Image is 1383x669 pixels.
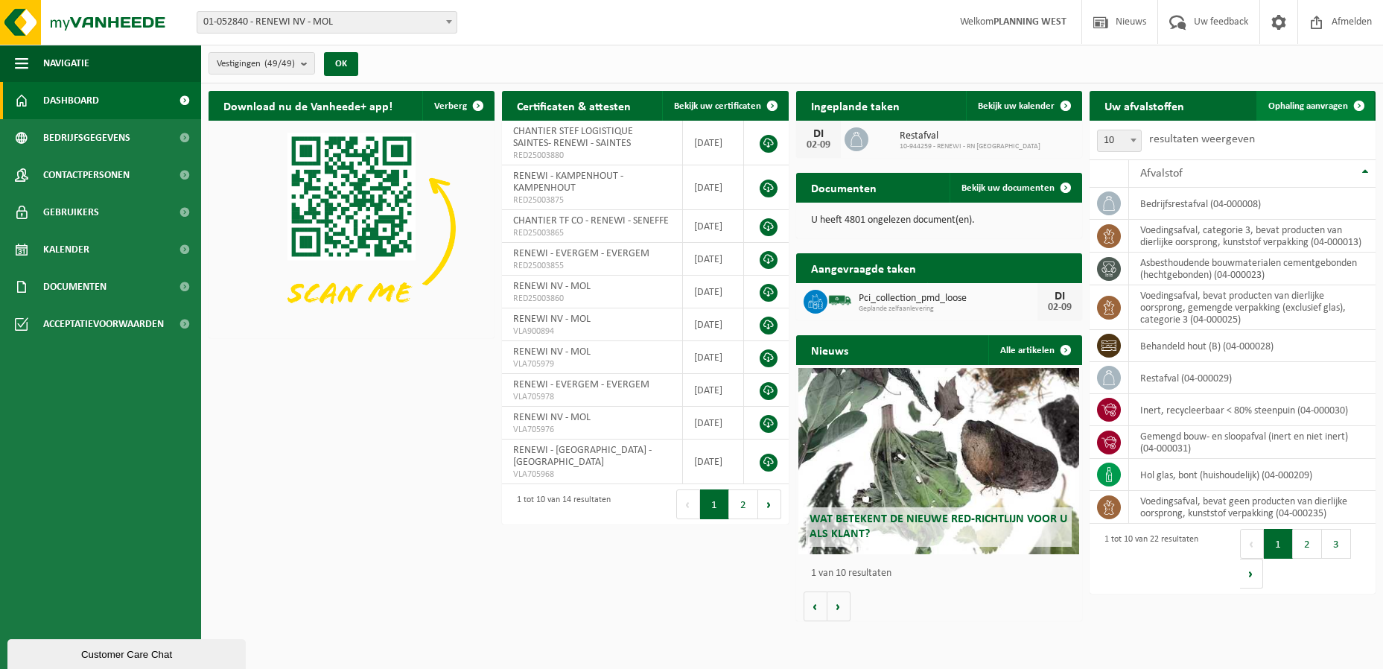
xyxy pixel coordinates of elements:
iframe: chat widget [7,636,249,669]
span: Restafval [900,130,1040,142]
a: Wat betekent de nieuwe RED-richtlijn voor u als klant? [798,368,1079,554]
td: voedingsafval, bevat producten van dierlijke oorsprong, gemengde verpakking (exclusief glas), cat... [1129,285,1376,330]
button: 3 [1322,529,1351,559]
button: 1 [700,489,729,519]
td: asbesthoudende bouwmaterialen cementgebonden (hechtgebonden) (04-000023) [1129,253,1376,285]
span: Dashboard [43,82,99,119]
td: [DATE] [683,243,744,276]
button: Volgende [827,592,851,621]
span: RED25003875 [513,194,671,206]
h2: Ingeplande taken [796,91,915,120]
span: Acceptatievoorwaarden [43,305,164,343]
p: 1 van 10 resultaten [811,568,1075,579]
span: RENEWI NV - MOL [513,281,591,292]
span: Geplande zelfaanlevering [859,305,1037,314]
a: Alle artikelen [988,335,1081,365]
span: RED25003865 [513,227,671,239]
div: 1 tot 10 van 14 resultaten [509,488,611,521]
span: VLA900894 [513,326,671,337]
span: Gebruikers [43,194,99,231]
span: Wat betekent de nieuwe RED-richtlijn voor u als klant? [810,513,1067,539]
h2: Download nu de Vanheede+ app! [209,91,407,120]
span: RED25003860 [513,293,671,305]
span: CHANTIER STEF LOGISTIQUE SAINTES- RENEWI - SAINTES [513,126,633,149]
h2: Uw afvalstoffen [1090,91,1199,120]
button: Previous [1240,529,1264,559]
td: [DATE] [683,276,744,308]
span: Verberg [434,101,467,111]
a: Ophaling aanvragen [1256,91,1374,121]
span: RENEWI NV - MOL [513,412,591,423]
td: hol glas, bont (huishoudelijk) (04-000209) [1129,459,1376,491]
h2: Documenten [796,173,891,202]
td: [DATE] [683,407,744,440]
span: Documenten [43,268,106,305]
div: 02-09 [804,140,833,150]
h2: Nieuws [796,335,863,364]
span: VLA705978 [513,391,671,403]
p: U heeft 4801 ongelezen document(en). [811,215,1067,226]
span: 01-052840 - RENEWI NV - MOL [197,12,457,33]
h2: Certificaten & attesten [502,91,646,120]
span: Contactpersonen [43,156,130,194]
button: 2 [1293,529,1322,559]
span: 01-052840 - RENEWI NV - MOL [197,11,457,34]
span: CHANTIER TF CO - RENEWI - SENEFFE [513,215,669,226]
span: Pci_collection_pmd_loose [859,293,1037,305]
button: Vorige [804,592,827,621]
button: Verberg [422,91,493,121]
span: RED25003880 [513,150,671,162]
span: Afvalstof [1140,168,1183,180]
span: 10 [1097,130,1142,152]
div: 02-09 [1045,302,1075,313]
span: 10 [1098,130,1141,151]
button: 1 [1264,529,1293,559]
span: RED25003855 [513,260,671,272]
td: bedrijfsrestafval (04-000008) [1129,188,1376,220]
label: resultaten weergeven [1149,133,1255,145]
span: VLA705979 [513,358,671,370]
span: RENEWI - EVERGEM - EVERGEM [513,248,649,259]
div: DI [804,128,833,140]
span: Bekijk uw kalender [978,101,1055,111]
td: behandeld hout (B) (04-000028) [1129,330,1376,362]
div: DI [1045,291,1075,302]
span: Vestigingen [217,53,295,75]
td: inert, recycleerbaar < 80% steenpuin (04-000030) [1129,394,1376,426]
span: VLA705976 [513,424,671,436]
span: RENEWI NV - MOL [513,346,591,358]
td: voedingsafval, categorie 3, bevat producten van dierlijke oorsprong, kunststof verpakking (04-000... [1129,220,1376,253]
a: Bekijk uw certificaten [662,91,787,121]
td: [DATE] [683,210,744,243]
button: OK [324,52,358,76]
img: BL-SO-LV [827,288,853,313]
div: 1 tot 10 van 22 resultaten [1097,527,1198,590]
span: RENEWI - [GEOGRAPHIC_DATA] - [GEOGRAPHIC_DATA] [513,445,652,468]
span: Ophaling aanvragen [1268,101,1348,111]
strong: PLANNING WEST [993,16,1066,28]
span: Bekijk uw certificaten [674,101,761,111]
span: RENEWI - EVERGEM - EVERGEM [513,379,649,390]
td: voedingsafval, bevat geen producten van dierlijke oorsprong, kunststof verpakking (04-000235) [1129,491,1376,524]
span: Kalender [43,231,89,268]
td: [DATE] [683,440,744,484]
count: (49/49) [264,59,295,69]
span: Bedrijfsgegevens [43,119,130,156]
button: Next [758,489,781,519]
a: Bekijk uw kalender [966,91,1081,121]
a: Bekijk uw documenten [950,173,1081,203]
span: RENEWI - KAMPENHOUT - KAMPENHOUT [513,171,623,194]
span: RENEWI NV - MOL [513,314,591,325]
td: [DATE] [683,121,744,165]
td: [DATE] [683,374,744,407]
span: Bekijk uw documenten [961,183,1055,193]
td: gemengd bouw- en sloopafval (inert en niet inert) (04-000031) [1129,426,1376,459]
button: Next [1240,559,1263,589]
button: Vestigingen(49/49) [209,52,315,74]
img: Download de VHEPlus App [209,121,495,335]
button: 2 [729,489,758,519]
span: Navigatie [43,45,89,82]
td: [DATE] [683,308,744,341]
button: Previous [676,489,700,519]
span: VLA705968 [513,469,671,481]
